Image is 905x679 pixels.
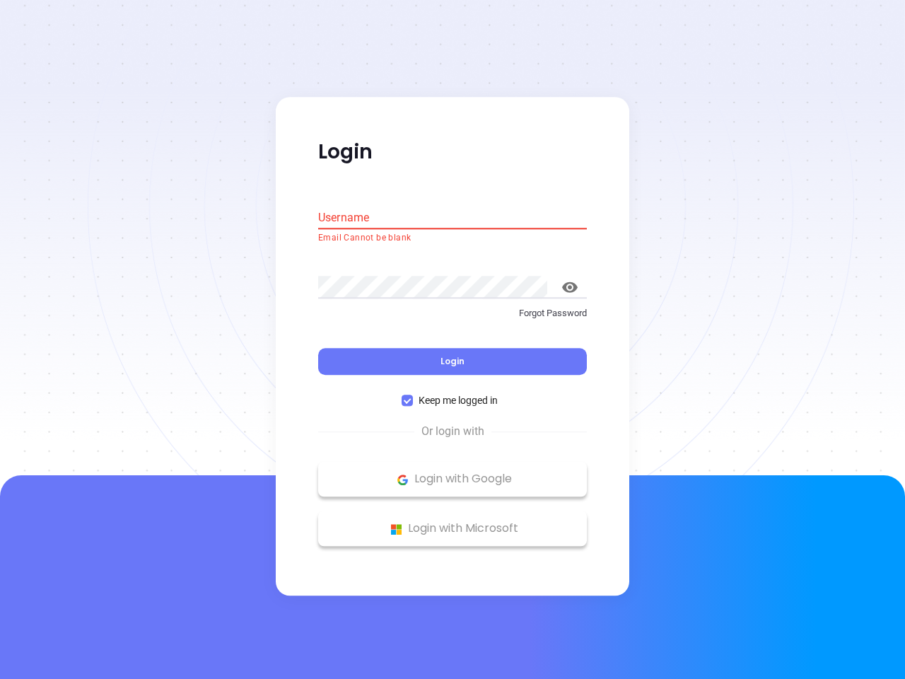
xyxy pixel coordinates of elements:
button: Google Logo Login with Google [318,462,587,497]
p: Login with Google [325,469,580,490]
button: Microsoft Logo Login with Microsoft [318,511,587,547]
button: Login [318,349,587,376]
span: Login [440,356,465,368]
button: toggle password visibility [553,270,587,304]
p: Login with Microsoft [325,518,580,540]
p: Forgot Password [318,306,587,320]
p: Login [318,139,587,165]
span: Or login with [414,424,491,441]
img: Google Logo [394,471,411,489]
a: Forgot Password [318,306,587,332]
img: Microsoft Logo [387,521,405,538]
span: Keep me logged in [413,393,503,409]
p: Email Cannot be blank [318,231,587,245]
